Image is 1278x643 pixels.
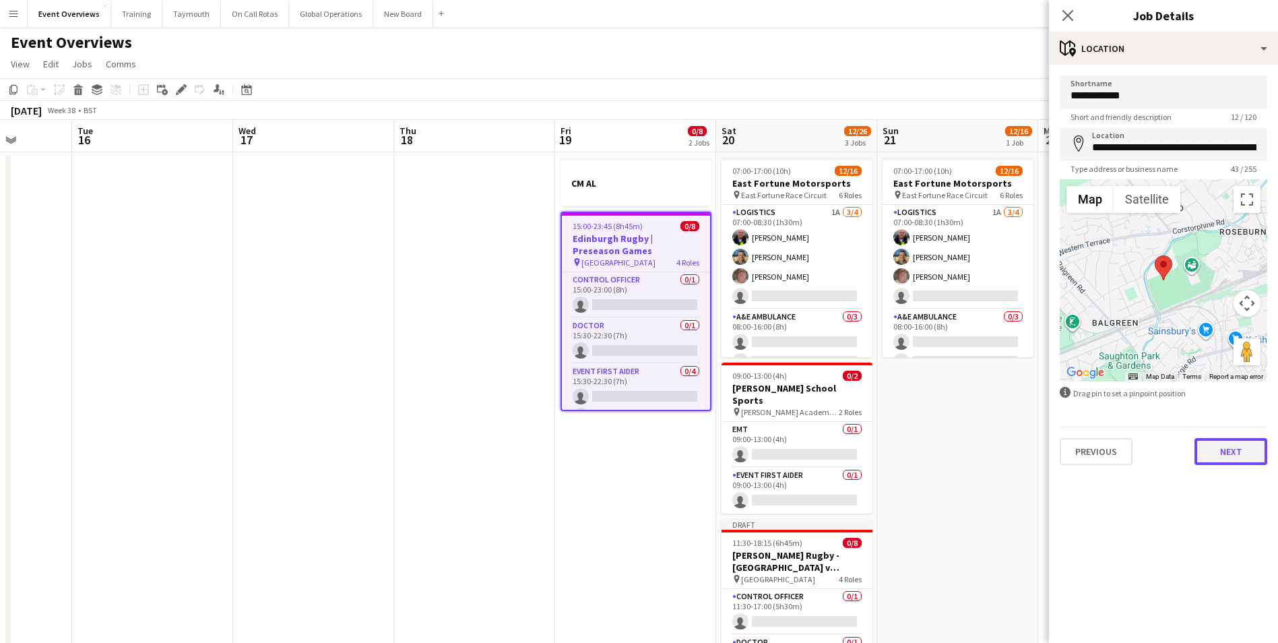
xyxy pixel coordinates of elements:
[722,363,872,514] app-job-card: 09:00-13:00 (4h)0/2[PERSON_NAME] School Sports [PERSON_NAME] Academy Playing Fields2 RolesEMT0/10...
[397,132,416,148] span: 18
[561,212,711,411] app-job-card: 15:00-23:45 (8h45m)0/8Edinburgh Rugby | Preseason Games [GEOGRAPHIC_DATA]4 RolesControl Officer0/...
[680,221,699,231] span: 0/8
[689,137,709,148] div: 2 Jobs
[1182,373,1201,380] a: Terms (opens in new tab)
[562,233,710,257] h3: Edinburgh Rugby | Preseason Games
[722,177,872,189] h3: East Fortune Motorsports
[1234,186,1260,213] button: Toggle fullscreen view
[676,257,699,268] span: 4 Roles
[1049,7,1278,24] h3: Job Details
[741,407,839,417] span: [PERSON_NAME] Academy Playing Fields
[883,177,1033,189] h3: East Fortune Motorsports
[38,55,64,73] a: Edit
[1000,190,1023,200] span: 6 Roles
[11,104,42,117] div: [DATE]
[741,190,827,200] span: East Fortune Race Circuit
[1042,132,1061,148] span: 22
[893,166,952,176] span: 07:00-17:00 (10h)
[111,1,162,27] button: Training
[561,177,711,189] h3: CM AL
[1044,125,1061,137] span: Mon
[100,55,141,73] a: Comms
[720,132,736,148] span: 20
[562,364,710,468] app-card-role: Event First Aider0/415:30-22:30 (7h)
[238,125,256,137] span: Wed
[732,371,787,381] span: 09:00-13:00 (4h)
[1128,372,1138,381] button: Keyboard shortcuts
[561,125,571,137] span: Fri
[844,126,871,136] span: 12/26
[11,58,30,70] span: View
[1060,112,1182,122] span: Short and friendly description
[84,105,97,115] div: BST
[1220,164,1267,174] span: 43 / 255
[558,132,571,148] span: 19
[883,125,899,137] span: Sun
[722,125,736,137] span: Sat
[722,549,872,574] h3: [PERSON_NAME] Rugby - [GEOGRAPHIC_DATA] v [GEOGRAPHIC_DATA][PERSON_NAME] - Varsity Match
[1060,438,1132,465] button: Previous
[1005,126,1032,136] span: 12/16
[881,132,899,148] span: 21
[67,55,98,73] a: Jobs
[221,1,289,27] button: On Call Rotas
[1114,186,1180,213] button: Show satellite imagery
[883,205,1033,309] app-card-role: Logistics1A3/407:00-08:30 (1h30m)[PERSON_NAME][PERSON_NAME][PERSON_NAME]
[1220,112,1267,122] span: 12 / 120
[573,221,643,231] span: 15:00-23:45 (8h45m)
[732,538,802,548] span: 11:30-18:15 (6h45m)
[77,125,93,137] span: Tue
[28,1,111,27] button: Event Overviews
[722,205,872,309] app-card-role: Logistics1A3/407:00-08:30 (1h30m)[PERSON_NAME][PERSON_NAME][PERSON_NAME]
[562,318,710,364] app-card-role: Doctor0/115:30-22:30 (7h)
[72,58,92,70] span: Jobs
[722,158,872,357] app-job-card: 07:00-17:00 (10h)12/16East Fortune Motorsports East Fortune Race Circuit6 RolesLogistics1A3/407:0...
[839,190,862,200] span: 6 Roles
[44,105,78,115] span: Week 38
[722,589,872,635] app-card-role: Control Officer0/111:30-17:00 (5h30m)
[741,574,815,584] span: [GEOGRAPHIC_DATA]
[1063,364,1108,381] img: Google
[162,1,221,27] button: Taymouth
[1049,32,1278,65] div: Location
[732,166,791,176] span: 07:00-17:00 (10h)
[5,55,35,73] a: View
[1006,137,1031,148] div: 1 Job
[1060,164,1188,174] span: Type address or business name
[43,58,59,70] span: Edit
[722,382,872,406] h3: [PERSON_NAME] School Sports
[1066,186,1114,213] button: Show street map
[839,574,862,584] span: 4 Roles
[289,1,373,27] button: Global Operations
[1234,290,1260,317] button: Map camera controls
[839,407,862,417] span: 2 Roles
[581,257,656,268] span: [GEOGRAPHIC_DATA]
[75,132,93,148] span: 16
[106,58,136,70] span: Comms
[843,371,862,381] span: 0/2
[561,158,711,206] app-job-card: CM AL
[843,538,862,548] span: 0/8
[996,166,1023,176] span: 12/16
[1209,373,1263,380] a: Report a map error
[562,272,710,318] app-card-role: Control Officer0/115:00-23:00 (8h)
[845,137,870,148] div: 3 Jobs
[722,519,872,530] div: Draft
[400,125,416,137] span: Thu
[1060,387,1267,400] div: Drag pin to set a pinpoint position
[236,132,256,148] span: 17
[902,190,988,200] span: East Fortune Race Circuit
[722,468,872,514] app-card-role: Event First Aider0/109:00-13:00 (4h)
[883,158,1033,357] app-job-card: 07:00-17:00 (10h)12/16East Fortune Motorsports East Fortune Race Circuit6 RolesLogistics1A3/407:0...
[1234,338,1260,365] button: Drag Pegman onto the map to open Street View
[1194,438,1267,465] button: Next
[688,126,707,136] span: 0/8
[722,422,872,468] app-card-role: EMT0/109:00-13:00 (4h)
[1063,364,1108,381] a: Open this area in Google Maps (opens a new window)
[883,309,1033,394] app-card-role: A&E Ambulance0/308:00-16:00 (8h)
